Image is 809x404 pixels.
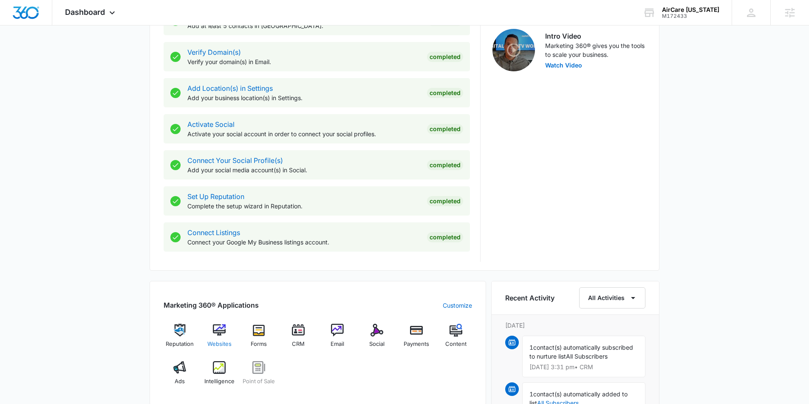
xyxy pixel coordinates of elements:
[187,192,244,201] a: Set Up Reputation
[164,324,196,354] a: Reputation
[662,13,719,19] div: account id
[400,324,433,354] a: Payments
[65,8,105,17] span: Dashboard
[427,124,463,134] div: Completed
[187,238,420,247] p: Connect your Google My Business listings account.
[492,29,535,71] img: Intro Video
[243,377,275,386] span: Point of Sale
[187,156,283,165] a: Connect Your Social Profile(s)
[187,57,420,66] p: Verify your domain(s) in Email.
[505,321,645,330] p: [DATE]
[331,340,344,348] span: Email
[187,120,235,129] a: Activate Social
[404,340,429,348] span: Payments
[175,377,185,386] span: Ads
[566,353,608,360] span: All Subscribers
[545,41,645,59] p: Marketing 360® gives you the tools to scale your business.
[321,324,354,354] a: Email
[207,340,232,348] span: Websites
[369,340,385,348] span: Social
[427,88,463,98] div: Completed
[187,21,420,30] p: Add at least 5 contacts in [GEOGRAPHIC_DATA].
[361,324,393,354] a: Social
[529,390,533,398] span: 1
[187,129,420,138] p: Activate your social account in order to connect your social profiles.
[166,340,194,348] span: Reputation
[445,340,467,348] span: Content
[443,301,472,310] a: Customize
[579,287,645,309] button: All Activities
[187,202,420,210] p: Complete the setup wizard in Reputation.
[187,228,240,237] a: Connect Listings
[187,166,420,174] p: Add your social media account(s) in Social.
[529,364,638,370] p: [DATE] 3:31 pm • CRM
[545,31,645,41] h3: Intro Video
[427,232,463,242] div: Completed
[204,377,235,386] span: Intelligence
[164,361,196,392] a: Ads
[203,324,236,354] a: Websites
[439,324,472,354] a: Content
[187,93,420,102] p: Add your business location(s) in Settings.
[203,361,236,392] a: Intelligence
[529,344,633,360] span: contact(s) automatically subscribed to nurture list
[427,160,463,170] div: Completed
[187,84,273,93] a: Add Location(s) in Settings
[251,340,267,348] span: Forms
[187,48,241,56] a: Verify Domain(s)
[427,52,463,62] div: Completed
[427,196,463,206] div: Completed
[662,6,719,13] div: account name
[164,300,259,310] h2: Marketing 360® Applications
[529,344,533,351] span: 1
[282,324,314,354] a: CRM
[243,324,275,354] a: Forms
[545,62,582,68] button: Watch Video
[243,361,275,392] a: Point of Sale
[292,340,305,348] span: CRM
[505,293,554,303] h6: Recent Activity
